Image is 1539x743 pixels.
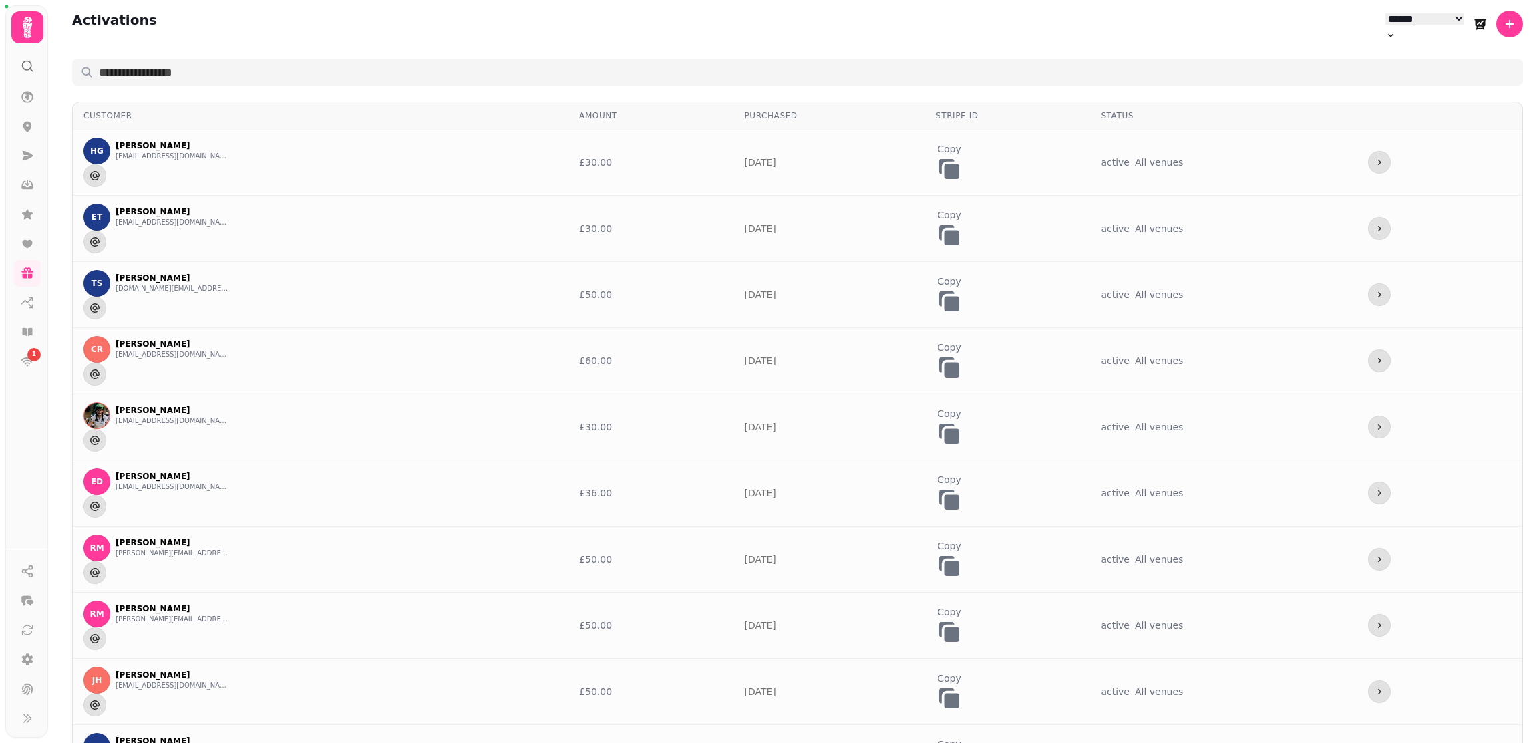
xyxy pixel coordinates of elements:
button: Copy [936,208,963,249]
button: Send to [83,495,106,518]
button: [EMAIL_ADDRESS][DOMAIN_NAME] [116,680,229,691]
button: [EMAIL_ADDRESS][DOMAIN_NAME] [116,217,229,228]
button: Send to [83,297,106,319]
span: RM [90,609,104,619]
span: RM [90,543,104,553]
span: All venues [1135,685,1183,698]
p: [PERSON_NAME] [116,537,229,548]
button: more [1368,548,1391,571]
button: Copy [936,407,963,447]
div: £30.00 [579,222,723,235]
span: All venues [1135,222,1183,235]
div: £50.00 [579,619,723,632]
p: [PERSON_NAME] [116,339,229,349]
button: Copy [936,275,963,315]
div: £36.00 [579,486,723,500]
div: £50.00 [579,288,723,301]
button: Copy [936,473,963,513]
p: [PERSON_NAME] [116,273,229,283]
button: more [1368,416,1391,438]
span: active [1101,289,1130,300]
span: All venues [1135,420,1183,434]
button: more [1368,217,1391,240]
span: JH [92,676,102,685]
div: £50.00 [579,553,723,566]
span: HG [90,146,104,156]
button: more [1368,349,1391,372]
button: Copy [936,341,963,381]
span: active [1101,223,1130,234]
span: All venues [1135,486,1183,500]
button: [DOMAIN_NAME][EMAIL_ADDRESS][DOMAIN_NAME] [116,283,229,294]
button: more [1368,482,1391,504]
span: active [1101,686,1130,697]
span: All venues [1135,354,1183,367]
a: [DATE] [744,488,776,498]
button: [EMAIL_ADDRESS][DOMAIN_NAME] [116,151,229,162]
button: Send to [83,561,106,584]
button: more [1368,680,1391,703]
button: [EMAIL_ADDRESS][DOMAIN_NAME] [116,416,229,426]
span: ED [91,477,103,486]
button: Copy [936,605,963,645]
span: ET [92,212,102,222]
span: All venues [1135,553,1183,566]
p: [PERSON_NAME] [116,603,229,614]
button: [EMAIL_ADDRESS][DOMAIN_NAME] [116,482,229,492]
div: £50.00 [579,685,723,698]
button: Send to [83,429,106,452]
button: Send to [83,627,106,650]
button: more [1368,283,1391,306]
p: [PERSON_NAME] [116,670,229,680]
div: £60.00 [579,354,723,367]
a: [DATE] [744,157,776,168]
span: active [1101,488,1130,498]
p: [PERSON_NAME] [116,206,229,217]
button: [PERSON_NAME][EMAIL_ADDRESS][DOMAIN_NAME] [116,548,229,559]
span: All venues [1135,288,1183,301]
span: active [1101,355,1130,366]
button: more [1368,614,1391,637]
a: [DATE] [744,686,776,697]
div: Amount [579,110,723,121]
div: £30.00 [579,156,723,169]
div: Purchased [744,110,914,121]
span: active [1101,554,1130,565]
span: TS [92,279,103,288]
div: Customer [83,110,558,121]
p: [PERSON_NAME] [116,405,229,416]
span: CR [91,345,103,354]
a: [DATE] [744,620,776,631]
button: Copy [936,672,963,712]
a: [DATE] [744,223,776,234]
p: [PERSON_NAME] [116,140,229,151]
button: [PERSON_NAME][EMAIL_ADDRESS][DOMAIN_NAME] [116,614,229,625]
button: Copy [936,539,963,579]
a: [DATE] [744,289,776,300]
a: [DATE] [744,554,776,565]
img: G J [84,403,110,428]
button: Send to [83,694,106,716]
div: £30.00 [579,420,723,434]
button: Send to [83,164,106,187]
div: Status [1101,110,1346,121]
button: Send to [83,231,106,253]
span: 1 [32,350,36,359]
button: Send to [83,363,106,386]
button: [EMAIL_ADDRESS][DOMAIN_NAME] [116,349,229,360]
a: [DATE] [744,355,776,366]
a: 1 [14,348,41,375]
span: All venues [1135,156,1183,169]
span: All venues [1135,619,1183,632]
a: [DATE] [744,422,776,432]
span: active [1101,157,1130,168]
span: active [1101,422,1130,432]
button: more [1368,151,1391,174]
div: Stripe ID [936,110,1079,121]
p: [PERSON_NAME] [116,471,229,482]
button: Copy [936,142,963,182]
h2: Activations [72,11,157,43]
span: active [1101,620,1130,631]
